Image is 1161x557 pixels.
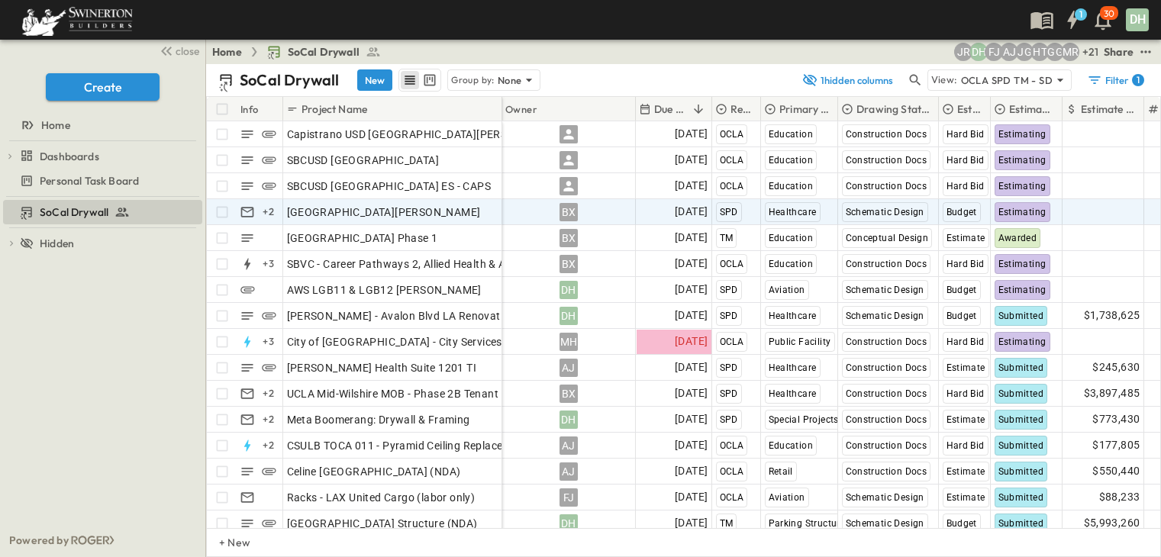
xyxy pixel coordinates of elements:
div: Joshua Russell (joshua.russell@swinerton.com) [954,43,972,61]
span: TM [720,518,734,529]
span: Schematic Design [846,285,924,295]
span: Schematic Design [846,311,924,321]
span: [GEOGRAPHIC_DATA] Structure (NDA) [287,516,478,531]
span: OCLA [720,155,744,166]
span: Hard Bid [947,336,985,347]
span: Estimate [947,492,985,503]
span: Racks - LAX United Cargo (labor only) [287,490,476,505]
span: [DATE] [675,333,708,350]
span: [GEOGRAPHIC_DATA][PERSON_NAME] [287,204,481,220]
span: Parking Structure [769,518,846,529]
span: Submitted [998,466,1044,477]
span: OCLA [720,466,744,477]
span: Construction Docs [846,181,927,192]
p: Region [730,101,753,117]
div: Haaris Tahmas (haaris.tahmas@swinerton.com) [1030,43,1049,61]
span: Conceptual Design [846,233,929,243]
div: Owner [505,88,537,130]
span: Estimating [998,181,1047,192]
span: SBCUSD [GEOGRAPHIC_DATA] [287,153,440,168]
span: Special Projects [769,414,839,425]
div: + 2 [260,436,278,455]
button: 1hidden columns [793,69,903,91]
span: [DATE] [675,281,708,298]
span: $773,430 [1092,411,1140,428]
p: Estimate Amount [1081,101,1136,117]
a: SoCal Drywall [266,44,381,60]
span: Awarded [998,233,1037,243]
div: SoCal Drywalltest [3,200,202,224]
p: Estimate Status [1009,101,1054,117]
span: Construction Docs [846,129,927,140]
span: Public Facility [769,336,831,347]
span: [DATE] [675,411,708,428]
span: [DATE] [675,462,708,480]
p: Primary Market [779,101,830,117]
span: Education [769,129,814,140]
span: Construction Docs [846,388,927,399]
span: SoCal Drywall [40,204,108,220]
span: Estimating [998,285,1047,295]
div: AJ [560,462,578,481]
span: [DATE] [675,255,708,272]
span: UCLA Mid-Wilshire MOB - Phase 2B Tenant Improvements Floors 1-3 100% SD Budget [287,386,711,401]
span: Estimate [947,233,985,243]
span: OCLA [720,440,744,451]
span: Hidden [40,236,74,251]
div: Meghana Raj (meghana.raj@swinerton.com) [1061,43,1079,61]
a: Personal Task Board [3,170,199,192]
span: Education [769,233,814,243]
span: Hard Bid [947,155,985,166]
div: AJ [560,436,578,455]
span: Submitted [998,414,1044,425]
span: [DATE] [675,125,708,143]
span: Budget [947,311,977,321]
span: Hard Bid [947,259,985,269]
span: Hard Bid [947,129,985,140]
span: Submitted [998,440,1044,451]
span: [DATE] [675,436,708,454]
div: BX [560,385,578,403]
span: OCLA [720,259,744,269]
span: Estimate [947,362,985,373]
div: Share [1104,44,1134,60]
div: table view [398,69,441,92]
p: Due Date [654,101,687,117]
span: Home [41,118,70,133]
button: Create [46,73,160,101]
span: CSULB TOCA 011 - Pyramid Ceiling Replacement [287,438,529,453]
span: Estimate [947,414,985,425]
span: SPD [720,362,738,373]
p: SoCal Drywall [240,69,339,91]
span: OCLA [720,336,744,347]
h6: 1 [1079,8,1082,21]
div: Anthony Jimenez (anthony.jimenez@swinerton.com) [1000,43,1018,61]
span: SPD [720,414,738,425]
div: + 2 [260,385,278,403]
span: SBVC - Career Pathways 2, Allied Health & Aeronautics Bldg's [287,256,592,272]
span: OCLA [720,181,744,192]
span: [DATE] [675,229,708,246]
p: None [498,72,522,88]
span: Schematic Design [846,492,924,503]
button: row view [401,71,419,89]
button: New [357,69,392,91]
span: [DATE] [675,385,708,402]
span: [DATE] [675,307,708,324]
span: [DATE] [675,203,708,221]
span: Healthcare [769,388,817,399]
div: BX [560,255,578,273]
span: SPD [720,311,738,321]
span: Construction Docs [846,440,927,451]
span: OCLA [720,129,744,140]
span: Dashboards [40,149,99,164]
button: DH [1124,7,1150,33]
a: SoCal Drywall [3,201,199,223]
div: MH [560,333,578,351]
span: Construction Docs [846,336,927,347]
div: AJ [560,359,578,377]
div: BX [560,203,578,221]
span: City of [GEOGRAPHIC_DATA] - City Services Building [287,334,546,349]
div: Francisco J. Sanchez (frsanchez@swinerton.com) [985,43,1003,61]
span: Schematic Design [846,207,924,217]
